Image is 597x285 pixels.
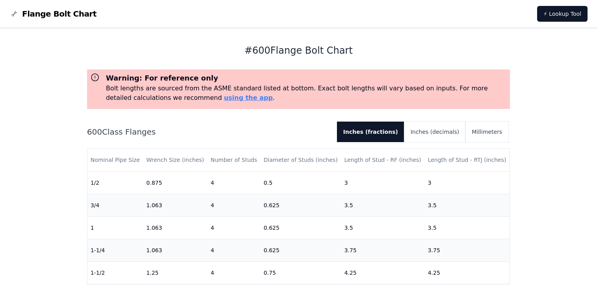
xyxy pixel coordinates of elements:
td: 0.625 [260,216,341,239]
td: 3 [341,171,425,194]
td: 1-1/4 [87,239,143,261]
th: Diameter of Studs (inches) [260,149,341,171]
a: Flange Bolt Chart LogoFlange Bolt Chart [9,8,97,19]
td: 3/4 [87,194,143,216]
th: Wrench Size (inches) [143,149,207,171]
span: Flange Bolt Chart [22,8,97,19]
td: 3.5 [425,216,510,239]
p: Bolt lengths are sourced from the ASME standard listed at bottom. Exact bolt lengths will vary ba... [106,84,507,103]
td: 0.5 [260,171,341,194]
button: Millimeters [465,122,508,142]
img: Flange Bolt Chart Logo [9,9,19,19]
td: 3.5 [341,216,425,239]
td: 4 [207,194,260,216]
h3: Warning: For reference only [106,73,507,84]
button: Inches (fractions) [337,122,404,142]
td: 4 [207,171,260,194]
a: ⚡ Lookup Tool [537,6,588,22]
td: 0.75 [260,261,341,284]
td: 1 [87,216,143,239]
th: Length of Stud - RF (inches) [341,149,425,171]
th: Length of Stud - RTJ (inches) [425,149,510,171]
td: 3.75 [425,239,510,261]
td: 3 [425,171,510,194]
td: 4.25 [425,261,510,284]
th: Nominal Pipe Size [87,149,143,171]
td: 1-1/2 [87,261,143,284]
td: 0.875 [143,171,207,194]
td: 3.5 [425,194,510,216]
td: 3.75 [341,239,425,261]
td: 4 [207,261,260,284]
button: Inches (decimals) [404,122,465,142]
h1: # 600 Flange Bolt Chart [87,44,510,57]
th: Number of Studs [207,149,260,171]
td: 1.063 [143,216,207,239]
td: 1.25 [143,261,207,284]
td: 1/2 [87,171,143,194]
td: 4 [207,216,260,239]
a: using the app [224,94,273,101]
td: 1.063 [143,239,207,261]
td: 1.063 [143,194,207,216]
td: 0.625 [260,239,341,261]
td: 0.625 [260,194,341,216]
td: 4 [207,239,260,261]
td: 4.25 [341,261,425,284]
td: 3.5 [341,194,425,216]
h2: 600 Class Flanges [87,126,331,137]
